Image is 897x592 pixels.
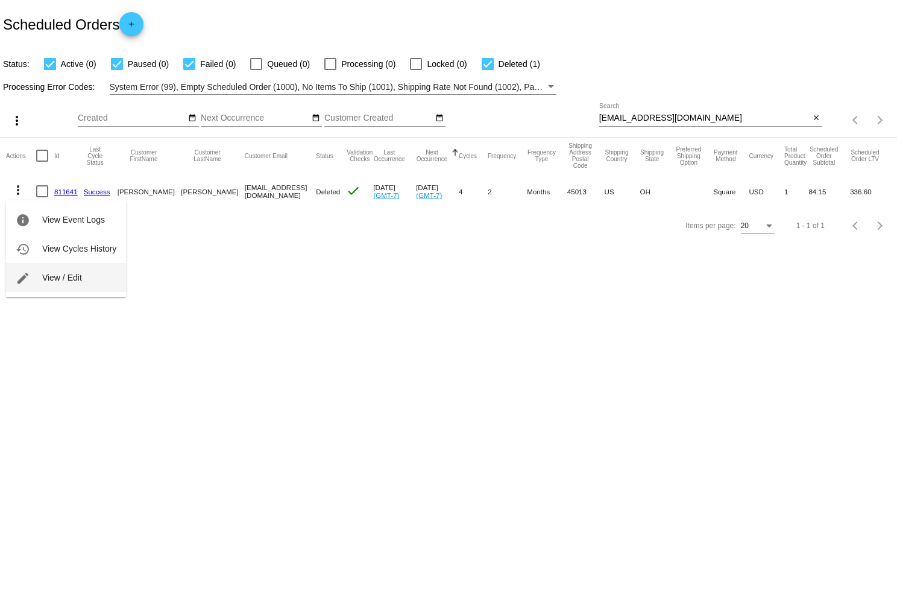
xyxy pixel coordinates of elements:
[42,244,116,253] span: View Cycles History
[16,213,30,228] mat-icon: info
[42,273,82,282] span: View / Edit
[16,242,30,256] mat-icon: history
[42,215,105,224] span: View Event Logs
[16,271,30,285] mat-icon: edit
